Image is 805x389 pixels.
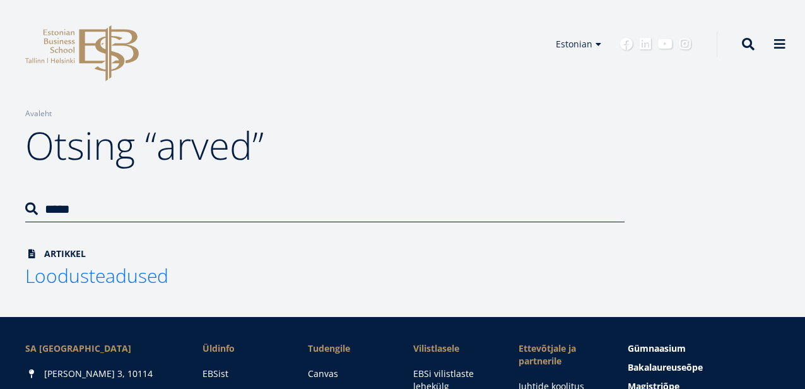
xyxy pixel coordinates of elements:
a: Gümnaasium [628,342,780,355]
span: Gümnaasium [628,342,686,354]
div: SA [GEOGRAPHIC_DATA] [25,342,177,355]
a: Linkedin [639,38,652,51]
span: Bakalaureuseõpe [628,361,703,373]
a: Facebook [620,38,633,51]
a: Avaleht [25,107,52,120]
span: Vilistlasele [413,342,493,355]
span: Üldinfo [203,342,283,355]
div: [PERSON_NAME] 3, 10114 [25,368,177,380]
a: Youtube [658,38,673,51]
span: Ettevõtjale ja partnerile [519,342,602,368]
a: Tudengile [308,342,388,355]
span: Artikkel [25,248,86,260]
h1: Otsing “arved” [25,120,625,171]
a: Instagram [679,38,691,51]
a: EBSist [203,368,283,380]
span: Loodusteadused [25,263,168,289]
a: Bakalaureuseõpe [628,361,780,374]
a: Canvas [308,368,388,380]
